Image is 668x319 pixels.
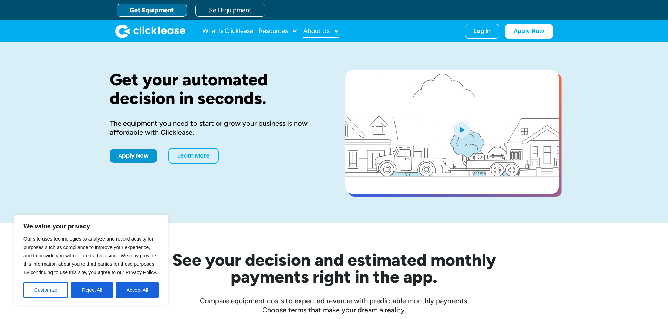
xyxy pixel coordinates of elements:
[259,24,298,38] div: Resources
[117,4,187,17] a: Get Equipment
[23,222,159,230] p: We value your privacy
[110,296,559,314] div: Compare equipment costs to expected revenue with predictable monthly payments. Choose terms that ...
[116,282,159,298] button: Accept All
[110,70,323,108] h1: Get your automated decision in seconds.
[474,28,491,35] div: Log In
[115,24,185,38] a: home
[505,24,553,39] a: Apply Now
[452,120,471,139] img: Blue play button logo on a light blue circular background
[138,251,531,285] h2: See your decision and estimated monthly payments right in the app.
[71,282,113,298] button: Reject All
[110,149,157,163] a: Apply Now
[345,70,559,194] a: open lightbox
[23,236,157,275] span: Our site uses technologies to analyze and record activity for purposes such as compliance to impr...
[115,24,185,38] img: Clicklease logo
[202,24,253,38] a: What Is Clicklease
[110,119,323,137] div: The equipment you need to start or grow your business is now affordable with Clicklease.
[168,148,219,164] a: Learn More
[14,215,168,305] div: We value your privacy
[23,282,68,298] button: Customize
[303,24,339,38] div: About Us
[195,4,265,17] a: Sell Equipment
